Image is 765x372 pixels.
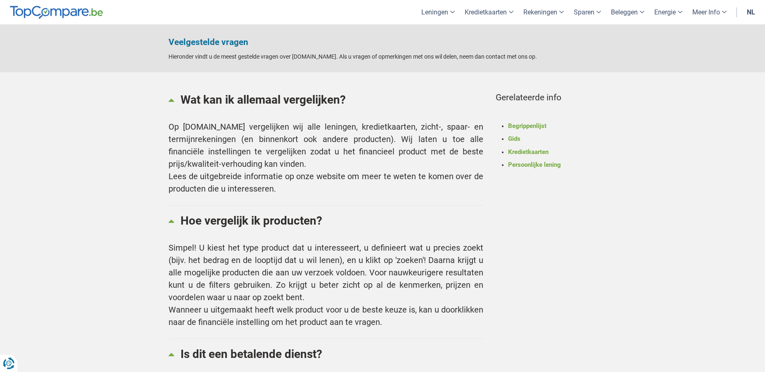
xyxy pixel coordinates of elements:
[10,6,103,19] img: TopCompare
[496,93,596,118] h3: Gerelateerde info
[508,148,549,156] a: Kredietkaarten
[169,339,483,369] a: Is dit een betalende dienst?
[169,121,483,195] div: Op [DOMAIN_NAME] vergelijken wij alle leningen, kredietkaarten, zicht-, spaar- en termijnrekening...
[169,24,596,72] div: Hieronder vindt u de meest gestelde vragen over [DOMAIN_NAME]. Als u vragen of opmerkingen met on...
[508,161,561,168] a: Persoonlijke lening
[169,242,483,328] div: Simpel! U kiest het type product dat u interesseert, u definieert wat u precies zoekt (bijv. het ...
[169,36,596,48] h1: Veelgestelde vragen
[169,85,483,114] a: Wat kan ik allemaal vergelijken?
[508,135,520,142] a: Gids
[508,122,546,130] a: Begrippenlijst
[169,206,483,235] a: Hoe vergelijk ik producten?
